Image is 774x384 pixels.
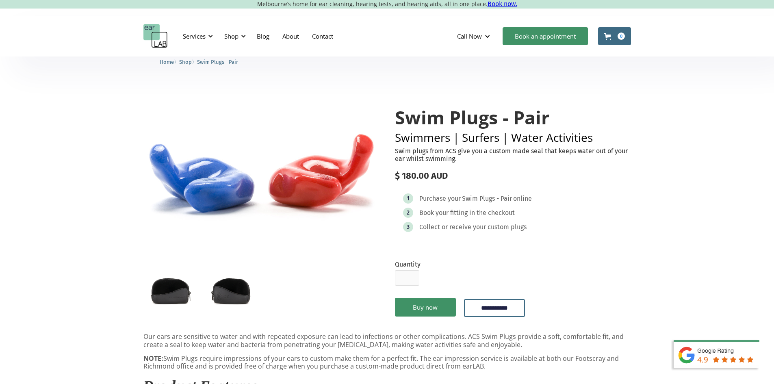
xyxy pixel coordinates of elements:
[197,59,238,65] span: Swim Plugs - Pair
[160,59,174,65] span: Home
[407,224,410,230] div: 3
[219,24,248,48] div: Shop
[160,58,174,65] a: Home
[143,24,168,48] a: home
[395,260,421,268] label: Quantity
[395,171,631,181] div: $ 180.00 AUD
[143,333,631,348] p: Our ears are sensitive to water and with repeated exposure can lead to infections or other compli...
[143,272,197,308] a: open lightbox
[160,58,179,66] li: 〉
[618,33,625,40] div: 0
[395,298,456,317] a: Buy now
[395,132,631,143] h2: Swimmers | Surfers | Water Activities
[598,27,631,45] a: Open cart
[407,210,410,216] div: 2
[204,272,258,308] a: open lightbox
[178,24,215,48] div: Services
[143,354,163,363] strong: NOTE:
[451,24,499,48] div: Call Now
[513,195,532,203] div: online
[276,24,306,48] a: About
[179,58,197,66] li: 〉
[143,355,631,370] p: Swim Plugs require impressions of your ears to custom make them for a perfect fit. The ear impres...
[197,58,238,65] a: Swim Plugs - Pair
[407,195,409,202] div: 1
[143,91,379,247] img: Swim Plugs - Pair
[419,195,461,203] div: Purchase your
[395,147,631,163] p: Swim plugs from ACS give you a custom made seal that keeps water out of your ear whilst swimming.
[457,32,482,40] div: Call Now
[419,209,515,217] div: Book your fitting in the checkout
[395,107,631,128] h1: Swim Plugs - Pair
[179,59,192,65] span: Shop
[224,32,238,40] div: Shop
[306,24,340,48] a: Contact
[462,195,512,203] div: Swim Plugs - Pair
[183,32,206,40] div: Services
[503,27,588,45] a: Book an appointment
[250,24,276,48] a: Blog
[179,58,192,65] a: Shop
[143,91,379,247] a: open lightbox
[419,223,527,231] div: Collect or receive your custom plugs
